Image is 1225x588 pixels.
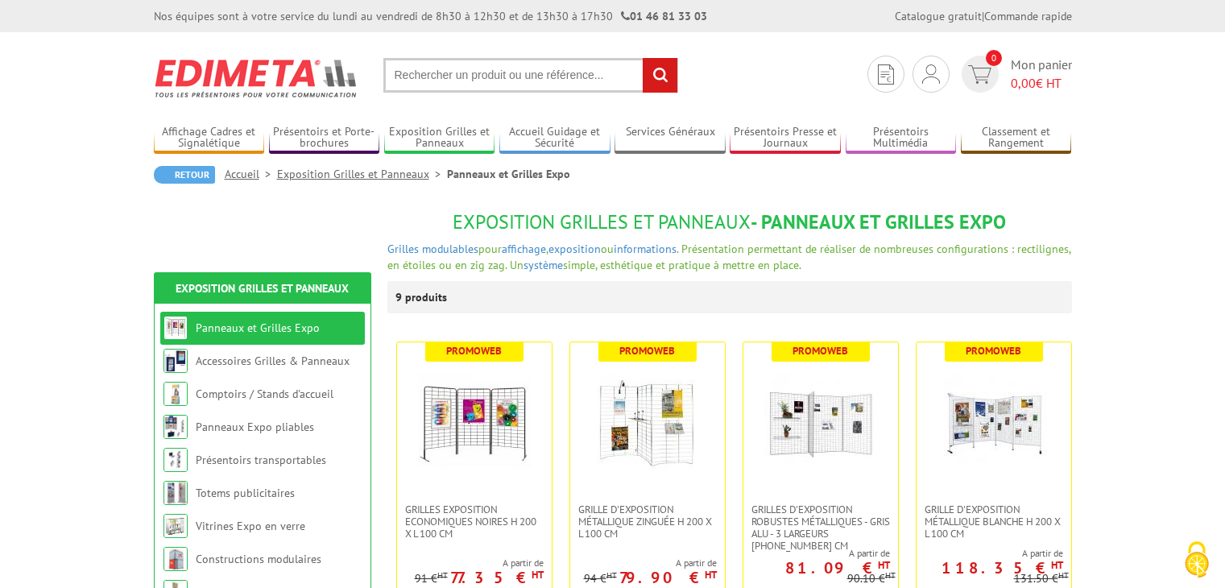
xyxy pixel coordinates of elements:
[984,9,1072,23] a: Commande rapide
[591,366,704,479] img: Grille d'exposition métallique Zinguée H 200 x L 100 cm
[1177,540,1217,580] img: Cookies (fenêtre modale)
[176,281,349,296] a: Exposition Grilles et Panneaux
[415,573,448,585] p: 91 €
[163,316,188,340] img: Panneaux et Grilles Expo
[846,125,957,151] a: Présentoirs Multimédia
[885,569,896,581] sup: HT
[154,125,265,151] a: Affichage Cadres et Signalétique
[1011,74,1072,93] span: € HT
[570,503,725,540] a: Grille d'exposition métallique Zinguée H 200 x L 100 cm
[937,366,1050,479] img: Grille d'exposition métallique blanche H 200 x L 100 cm
[499,125,610,151] a: Accueil Guidage et Sécurité
[225,167,277,181] a: Accueil
[615,125,726,151] a: Services Généraux
[785,563,890,573] p: 81.09 €
[163,514,188,538] img: Vitrines Expo en verre
[548,242,601,256] a: exposition
[154,8,707,24] div: Nos équipes sont à votre service du lundi au vendredi de 8h30 à 12h30 et de 13h30 à 17h30
[764,366,877,479] img: Grilles d'exposition robustes métalliques - gris alu - 3 largeurs 70-100-120 cm
[154,48,359,108] img: Edimeta
[1011,56,1072,93] span: Mon panier
[1014,573,1069,585] p: 131.50 €
[1011,75,1036,91] span: 0,00
[847,573,896,585] p: 90.10 €
[163,349,188,373] img: Accessoires Grilles & Panneaux
[743,547,890,560] span: A partir de
[163,448,188,472] img: Présentoirs transportables
[751,503,890,552] span: Grilles d'exposition robustes métalliques - gris alu - 3 largeurs [PHONE_NUMBER] cm
[196,552,321,566] a: Constructions modulaires
[395,281,456,313] p: 9 produits
[196,453,326,467] a: Présentoirs transportables
[895,8,1072,24] div: |
[163,547,188,571] img: Constructions modulaires
[619,344,675,358] b: Promoweb
[730,125,841,151] a: Présentoirs Presse et Journaux
[619,573,717,582] p: 79.90 €
[446,344,502,358] b: Promoweb
[793,344,848,358] b: Promoweb
[986,50,1002,66] span: 0
[643,58,677,93] input: rechercher
[196,321,320,335] a: Panneaux et Grilles Expo
[383,58,678,93] input: Rechercher un produit ou une référence...
[1051,558,1063,572] sup: HT
[925,503,1063,540] span: Grille d'exposition métallique blanche H 200 x L 100 cm
[387,242,1070,272] span: pour , ou . Présentation permettant de réaliser de nombreuses configurations : rectilignes, en ét...
[614,242,677,256] a: informations
[163,415,188,439] img: Panneaux Expo pliables
[437,569,448,581] sup: HT
[422,242,478,256] a: modulables
[621,9,707,23] strong: 01 46 81 33 03
[387,212,1072,233] h1: - Panneaux et Grilles Expo
[743,503,898,552] a: Grilles d'exposition robustes métalliques - gris alu - 3 largeurs [PHONE_NUMBER] cm
[269,125,380,151] a: Présentoirs et Porte-brochures
[895,9,982,23] a: Catalogue gratuit
[418,366,531,479] img: Grilles Exposition Economiques Noires H 200 x L 100 cm
[578,503,717,540] span: Grille d'exposition métallique Zinguée H 200 x L 100 cm
[532,568,544,582] sup: HT
[606,569,617,581] sup: HT
[196,519,305,533] a: Vitrines Expo en verre
[196,486,295,500] a: Totems publicitaires
[447,166,570,182] li: Panneaux et Grilles Expo
[922,64,940,84] img: devis rapide
[968,65,991,84] img: devis rapide
[397,503,552,540] a: Grilles Exposition Economiques Noires H 200 x L 100 cm
[163,481,188,505] img: Totems publicitaires
[387,242,419,256] a: Grilles
[384,125,495,151] a: Exposition Grilles et Panneaux
[154,166,215,184] a: Retour
[917,547,1063,560] span: A partir de
[450,573,544,582] p: 77.35 €
[415,557,544,569] span: A partir de
[584,573,617,585] p: 94 €
[453,209,751,234] span: Exposition Grilles et Panneaux
[917,503,1071,540] a: Grille d'exposition métallique blanche H 200 x L 100 cm
[705,568,717,582] sup: HT
[961,125,1072,151] a: Classement et Rangement
[584,557,717,569] span: A partir de
[196,387,333,401] a: Comptoirs / Stands d'accueil
[163,382,188,406] img: Comptoirs / Stands d'accueil
[942,563,1063,573] p: 118.35 €
[966,344,1021,358] b: Promoweb
[502,242,546,256] a: affichage
[1169,533,1225,588] button: Cookies (fenêtre modale)
[878,64,894,85] img: devis rapide
[196,420,314,434] a: Panneaux Expo pliables
[524,258,563,272] a: système
[277,167,447,181] a: Exposition Grilles et Panneaux
[196,354,350,368] a: Accessoires Grilles & Panneaux
[958,56,1072,93] a: devis rapide 0 Mon panier 0,00€ HT
[405,503,544,540] span: Grilles Exposition Economiques Noires H 200 x L 100 cm
[1058,569,1069,581] sup: HT
[878,558,890,572] sup: HT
